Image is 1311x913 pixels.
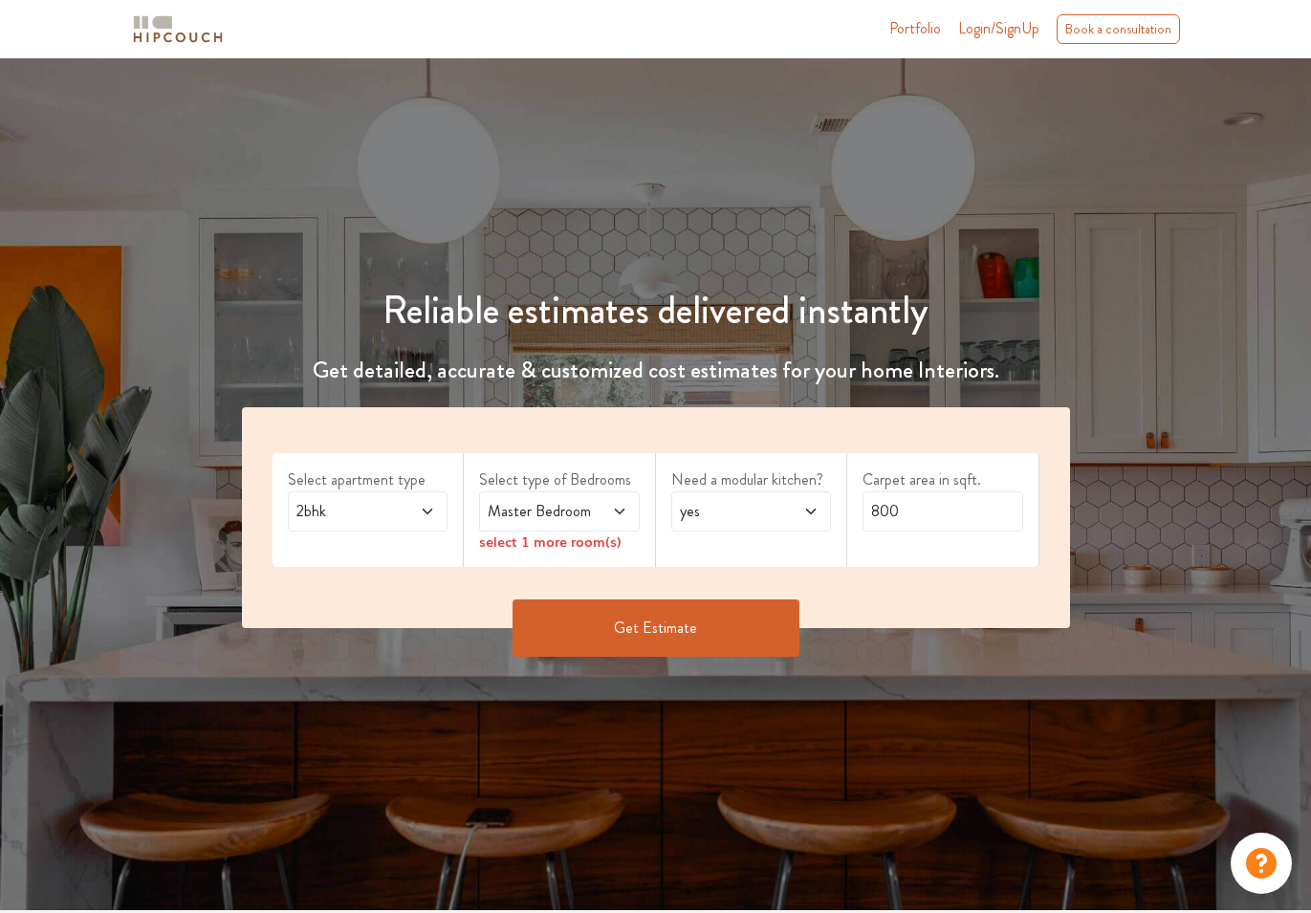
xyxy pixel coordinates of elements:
div: Book a consultation [1057,14,1180,44]
label: Carpet area in sqft. [863,468,1023,491]
span: yes [676,500,783,523]
div: select 1 more room(s) [479,532,640,552]
button: Get Estimate [513,599,799,657]
h1: Reliable estimates delivered instantly [230,288,1082,334]
a: Portfolio [889,17,941,40]
span: logo-horizontal.svg [130,8,226,51]
span: Master Bedroom [484,500,591,523]
label: Select type of Bedrooms [479,468,640,491]
img: logo-horizontal.svg [130,12,226,46]
label: Select apartment type [288,468,448,491]
span: Login/SignUp [958,17,1039,39]
h4: Get detailed, accurate & customized cost estimates for your home Interiors. [230,357,1082,384]
input: Enter area sqft [863,491,1023,532]
label: Need a modular kitchen? [671,468,832,491]
span: 2bhk [293,500,400,523]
